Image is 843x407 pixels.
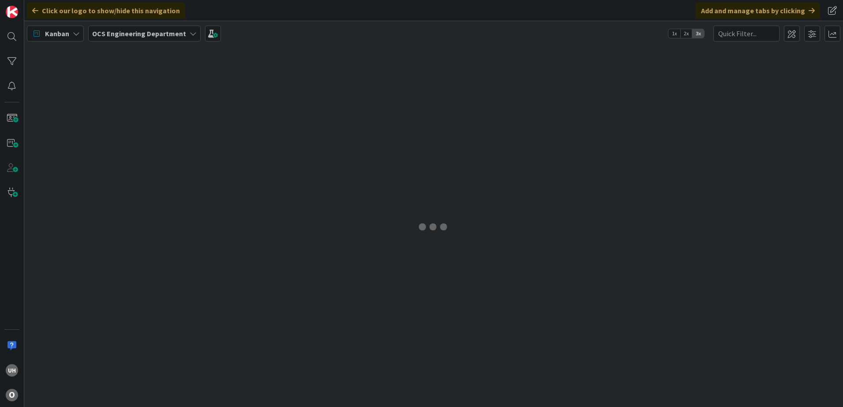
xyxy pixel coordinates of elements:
div: Click our logo to show/hide this navigation [27,3,185,19]
span: 1x [668,29,680,38]
div: Add and manage tabs by clicking [696,3,820,19]
span: 2x [680,29,692,38]
div: uh [6,364,18,377]
div: O [6,389,18,401]
input: Quick Filter... [713,26,780,41]
span: 3x [692,29,704,38]
img: Visit kanbanzone.com [6,6,18,18]
b: OCS Engineering Department [92,29,186,38]
span: Kanban [45,28,69,39]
